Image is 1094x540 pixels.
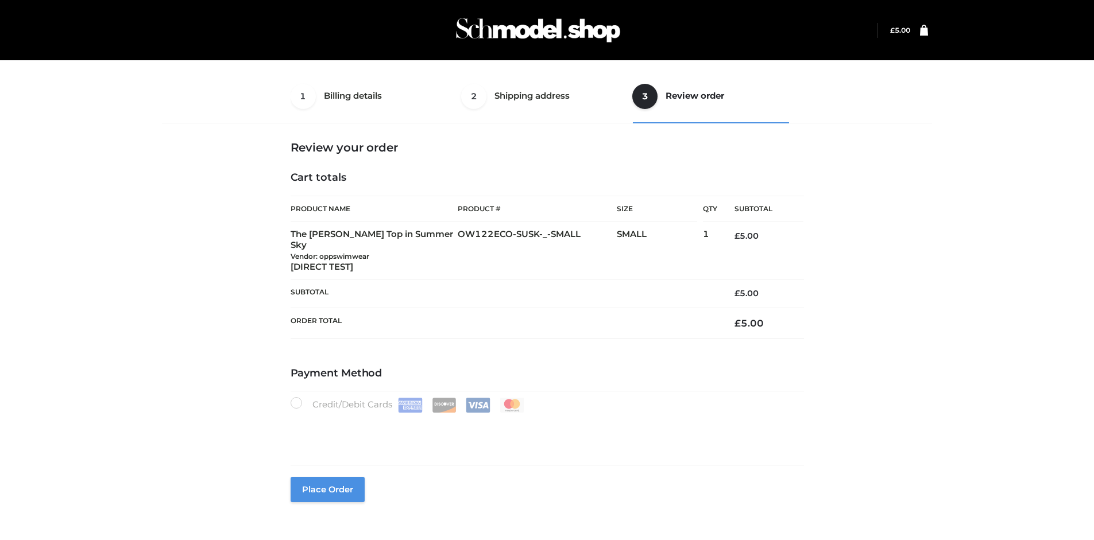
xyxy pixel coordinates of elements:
img: Discover [432,398,457,413]
th: Product # [458,196,617,222]
span: £ [735,288,740,298]
small: Vendor: oppswimwear [291,252,369,261]
span: £ [735,231,740,241]
td: SMALL [617,222,703,279]
h4: Payment Method [291,367,804,380]
bdi: 5.00 [735,288,759,298]
img: Schmodel Admin 964 [452,7,624,53]
h3: Review your order [291,141,804,154]
bdi: 5.00 [735,317,764,329]
th: Order Total [291,308,718,338]
td: OW122ECO-SUSK-_-SMALL [458,222,617,279]
a: £5.00 [890,26,910,34]
label: Credit/Debit Cards [291,397,525,413]
th: Subtotal [291,279,718,308]
bdi: 5.00 [735,231,759,241]
bdi: 5.00 [890,26,910,34]
img: Amex [398,398,423,413]
img: Mastercard [500,398,524,413]
img: Visa [466,398,490,413]
iframe: Secure payment input frame [288,410,802,452]
button: Place order [291,477,365,502]
td: The [PERSON_NAME] Top in Summer Sky [DIRECT TEST] [291,222,458,279]
h4: Cart totals [291,172,804,184]
td: 1 [703,222,717,279]
th: Qty [703,196,717,222]
th: Size [617,196,697,222]
span: £ [890,26,895,34]
th: Product Name [291,196,458,222]
span: £ [735,317,741,329]
th: Subtotal [717,196,803,222]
